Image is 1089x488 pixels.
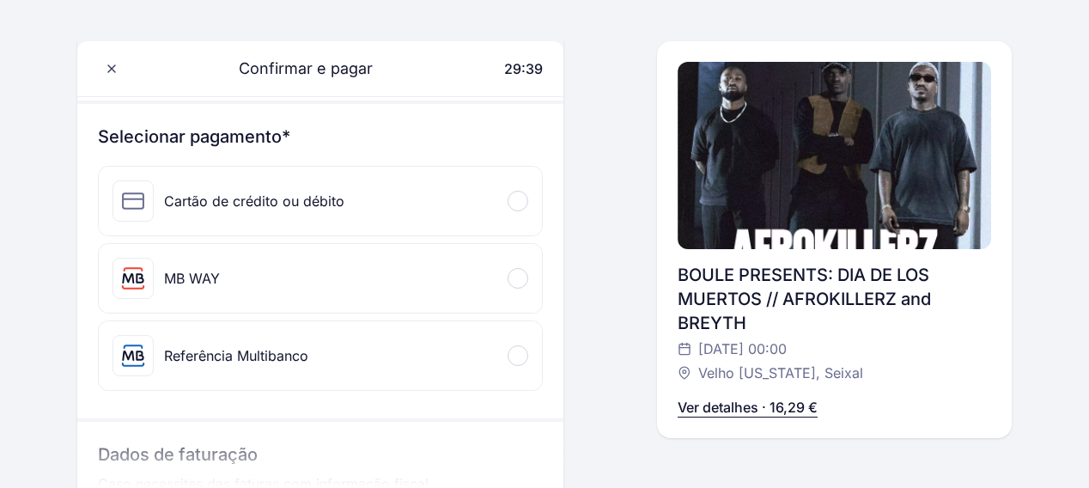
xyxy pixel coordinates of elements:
span: 29:39 [504,60,543,77]
div: Cartão de crédito ou débito [164,191,344,211]
h3: Selecionar pagamento* [98,125,543,149]
p: Ver detalhes · 16,29 € [678,397,818,418]
span: Confirmar e pagar [218,57,373,81]
span: [DATE] 00:00 [698,339,787,359]
div: Referência Multibanco [164,345,308,366]
div: BOULE PRESENTS: DIA DE LOS MUERTOS // AFROKILLERZ and BREYTH [678,263,991,335]
span: Velho [US_STATE], Seixal [698,363,863,383]
h3: Dados de faturação [98,442,543,473]
div: MB WAY [164,268,220,289]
